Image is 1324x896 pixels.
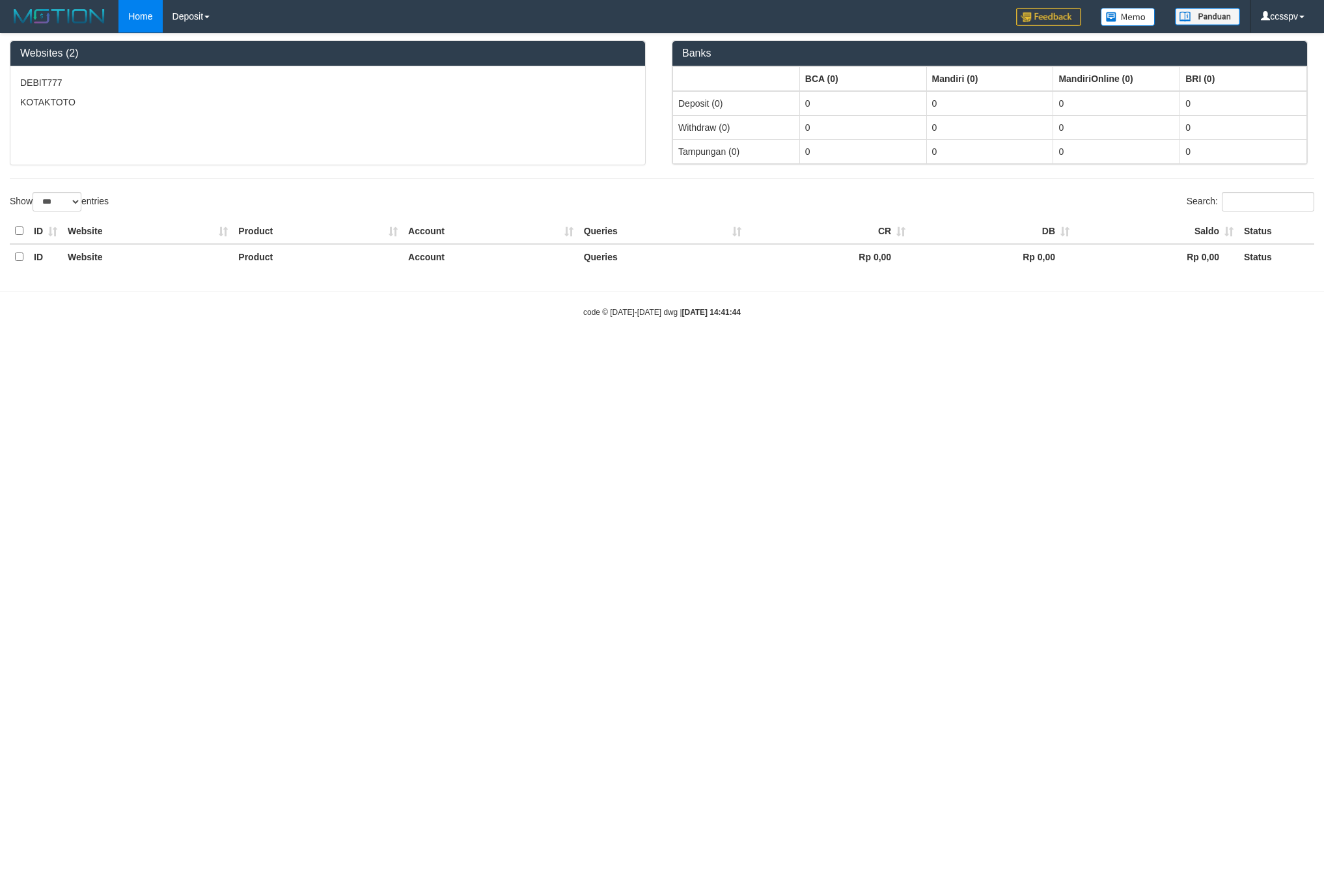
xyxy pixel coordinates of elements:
[579,219,747,244] th: Queries
[233,219,403,244] th: Product
[62,219,233,244] th: Website
[29,219,62,244] th: ID
[1053,139,1180,163] td: 0
[799,91,926,116] td: 0
[747,244,911,269] th: Rp 0,00
[682,48,1297,59] h3: Banks
[579,244,747,269] th: Queries
[673,66,800,91] th: Group: activate to sort column ascending
[673,115,800,139] td: Withdraw (0)
[926,139,1053,163] td: 0
[20,48,635,59] h3: Websites (2)
[1180,66,1307,91] th: Group: activate to sort column ascending
[10,192,109,211] label: Show entries
[799,139,926,163] td: 0
[1075,244,1239,269] th: Rp 0,00
[911,244,1075,269] th: Rp 0,00
[1101,8,1155,26] img: Button%20Memo.svg
[799,66,926,91] th: Group: activate to sort column ascending
[20,96,635,109] p: KOTAKTOTO
[1180,115,1307,139] td: 0
[1187,192,1314,211] label: Search:
[33,192,81,211] select: Showentries
[673,139,800,163] td: Tampungan (0)
[926,66,1053,91] th: Group: activate to sort column ascending
[1175,8,1240,25] img: panduan.png
[682,308,741,317] strong: [DATE] 14:41:44
[583,308,741,317] small: code © [DATE]-[DATE] dwg |
[62,244,233,269] th: Website
[1053,115,1180,139] td: 0
[1053,66,1180,91] th: Group: activate to sort column ascending
[20,76,635,89] p: DEBIT777
[1180,91,1307,116] td: 0
[1239,219,1314,244] th: Status
[1180,139,1307,163] td: 0
[403,219,579,244] th: Account
[233,244,403,269] th: Product
[1239,244,1314,269] th: Status
[911,219,1075,244] th: DB
[1075,219,1239,244] th: Saldo
[799,115,926,139] td: 0
[10,7,109,26] img: MOTION_logo.png
[1016,8,1081,26] img: Feedback.jpg
[1222,192,1314,211] input: Search:
[1053,91,1180,116] td: 0
[29,244,62,269] th: ID
[926,115,1053,139] td: 0
[747,219,911,244] th: CR
[403,244,579,269] th: Account
[926,91,1053,116] td: 0
[673,91,800,116] td: Deposit (0)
